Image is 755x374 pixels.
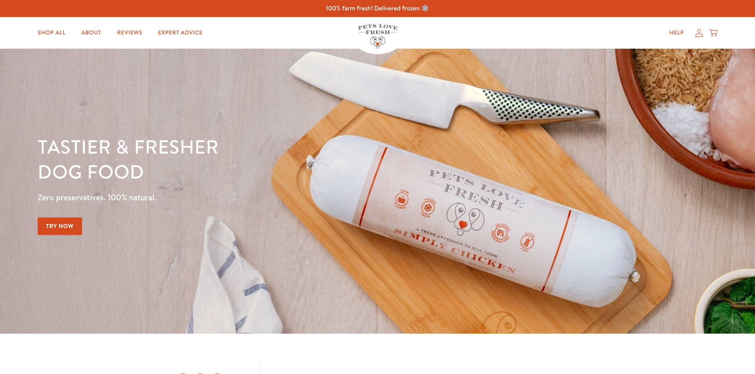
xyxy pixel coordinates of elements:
a: About [75,25,107,41]
a: Shop All [31,25,72,41]
img: Pets Love Fresh [358,24,398,48]
a: Expert Advice [152,25,209,41]
p: Zero preservatives. 100% natural. [38,190,491,205]
h1: Tastier & fresher dog food [38,135,491,184]
a: Try Now [38,217,82,235]
a: Help [663,25,690,41]
a: Reviews [111,25,149,41]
